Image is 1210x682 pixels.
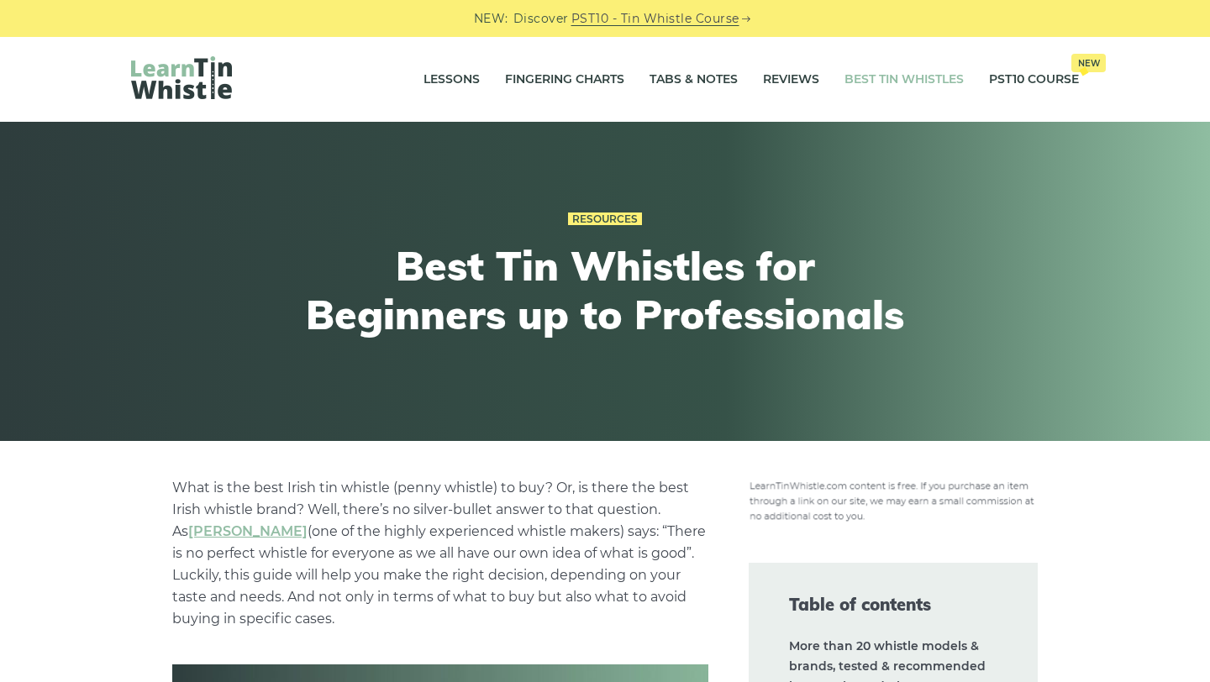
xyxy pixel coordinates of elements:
a: Fingering Charts [505,59,624,101]
h1: Best Tin Whistles for Beginners up to Professionals [296,242,914,338]
p: What is the best Irish tin whistle (penny whistle) to buy? Or, is there the best Irish whistle br... [172,477,708,630]
span: Table of contents [789,593,997,616]
a: Lessons [423,59,480,101]
a: Best Tin Whistles [844,59,964,101]
a: undefined (opens in a new tab) [188,523,308,539]
a: Resources [568,212,642,226]
span: New [1071,54,1106,72]
img: disclosure [749,477,1038,522]
img: LearnTinWhistle.com [131,56,232,99]
a: PST10 CourseNew [989,59,1079,101]
a: Reviews [763,59,819,101]
a: Tabs & Notes [650,59,738,101]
